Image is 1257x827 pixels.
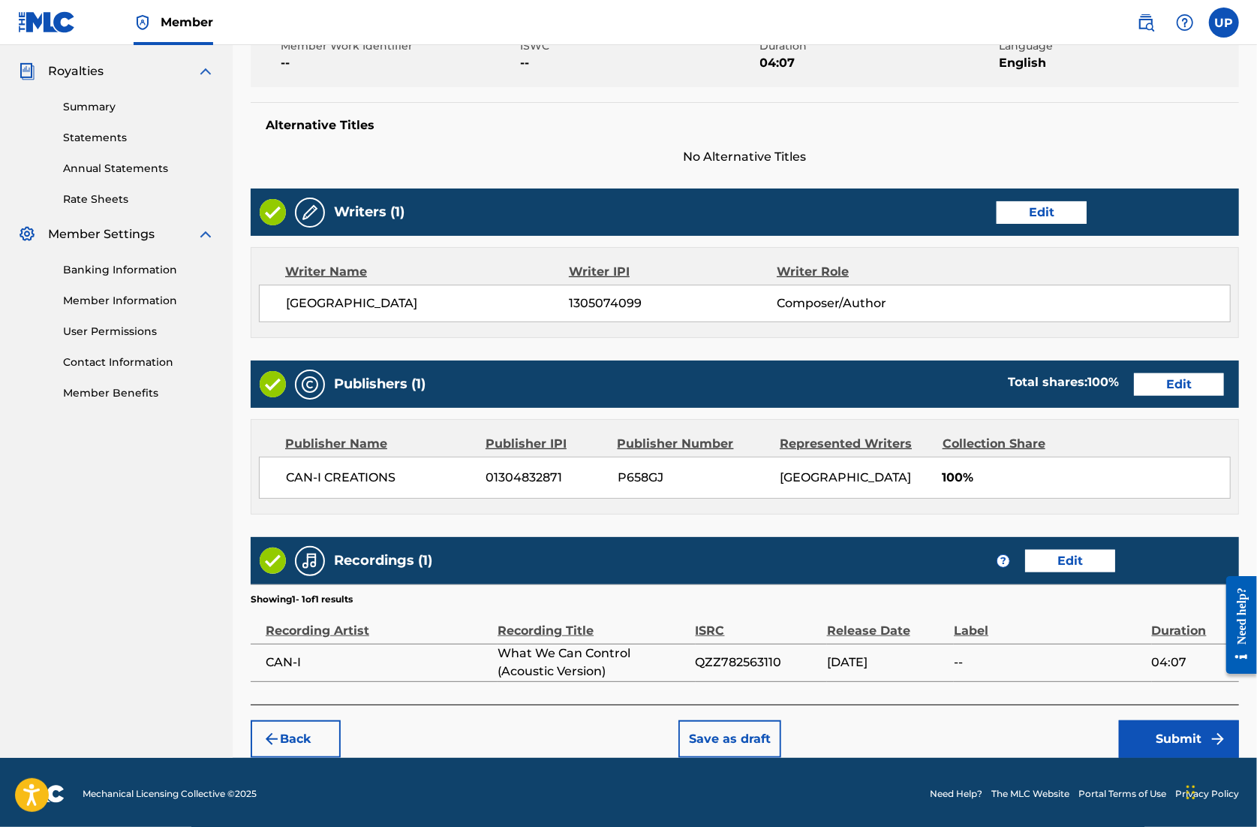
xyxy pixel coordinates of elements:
img: Writers [301,204,319,222]
div: Publisher IPI [486,435,606,453]
div: Represented Writers [780,435,931,453]
a: Annual Statements [63,161,215,177]
span: -- [954,653,1144,672]
button: Save as draft [678,720,781,758]
div: Writer Name [285,263,569,281]
div: Duration [1152,606,1231,640]
h5: Recordings (1) [334,552,432,569]
img: Valid [260,371,286,397]
div: Recording Artist [266,606,490,640]
span: 04:07 [1152,653,1231,672]
a: Summary [63,99,215,115]
h5: Writers (1) [334,204,404,221]
a: Member Information [63,293,215,309]
span: QZZ782563110 [696,653,819,672]
span: [GEOGRAPHIC_DATA] [286,294,569,312]
div: Writer Role [777,263,966,281]
a: Public Search [1131,8,1161,38]
div: Help [1170,8,1200,38]
h5: Alternative Titles [266,118,1224,133]
span: Royalties [48,62,104,80]
span: What We Can Control (Acoustic Version) [498,644,687,681]
span: Composer/Author [777,294,966,312]
div: ISRC [696,606,819,640]
div: Total shares: [1008,373,1119,391]
a: Privacy Policy [1175,787,1239,801]
span: 100% [943,469,1230,487]
h5: Publishers (1) [334,376,426,393]
img: Royalties [18,62,36,80]
div: Release Date [827,606,947,640]
span: Member Work Identifier [281,38,516,54]
span: Member [161,14,213,31]
a: Banking Information [63,262,215,278]
div: Writer IPI [569,263,777,281]
iframe: Chat Widget [1182,755,1257,827]
span: -- [281,54,516,72]
span: [DATE] [827,653,947,672]
div: User Menu [1209,8,1239,38]
div: Label [954,606,1144,640]
img: Publishers [301,376,319,394]
span: English [1000,54,1235,72]
div: Collection Share [943,435,1084,453]
img: Valid [260,199,286,225]
span: ISWC [520,38,756,54]
a: Member Benefits [63,385,215,401]
img: expand [197,62,215,80]
a: Contact Information [63,355,215,370]
button: Edit [1134,373,1224,396]
div: Publisher Name [285,435,474,453]
div: Recording Title [498,606,687,640]
span: Mechanical Licensing Collective © 2025 [83,787,257,801]
span: 100 % [1087,375,1119,389]
button: Edit [997,201,1087,224]
span: CAN-I CREATIONS [286,469,475,487]
span: CAN-I [266,653,490,672]
span: 04:07 [760,54,996,72]
span: Language [1000,38,1235,54]
a: Statements [63,130,215,146]
button: Submit [1119,720,1239,758]
span: [GEOGRAPHIC_DATA] [780,470,911,484]
img: MLC Logo [18,11,76,33]
img: expand [197,225,215,243]
span: No Alternative Titles [251,148,1239,166]
a: The MLC Website [991,787,1069,801]
div: Publisher Number [618,435,769,453]
p: Showing 1 - 1 of 1 results [251,593,353,606]
div: Drag [1186,770,1195,815]
button: Edit [1025,550,1115,572]
span: 01304832871 [486,469,606,487]
img: Top Rightsholder [134,14,152,32]
iframe: Resource Center [1215,564,1257,685]
img: 7ee5dd4eb1f8a8e3ef2f.svg [263,730,281,748]
button: Back [251,720,341,758]
span: -- [520,54,756,72]
span: P658GJ [618,469,768,487]
img: search [1137,14,1155,32]
a: Portal Terms of Use [1078,787,1166,801]
img: f7272a7cc735f4ea7f67.svg [1209,730,1227,748]
span: Duration [760,38,996,54]
img: help [1176,14,1194,32]
span: Member Settings [48,225,155,243]
a: Need Help? [930,787,982,801]
img: Member Settings [18,225,36,243]
a: Rate Sheets [63,192,215,207]
img: Valid [260,548,286,574]
span: 1305074099 [569,294,777,312]
img: Recordings [301,552,319,570]
a: User Permissions [63,324,215,340]
span: ? [997,555,1009,567]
